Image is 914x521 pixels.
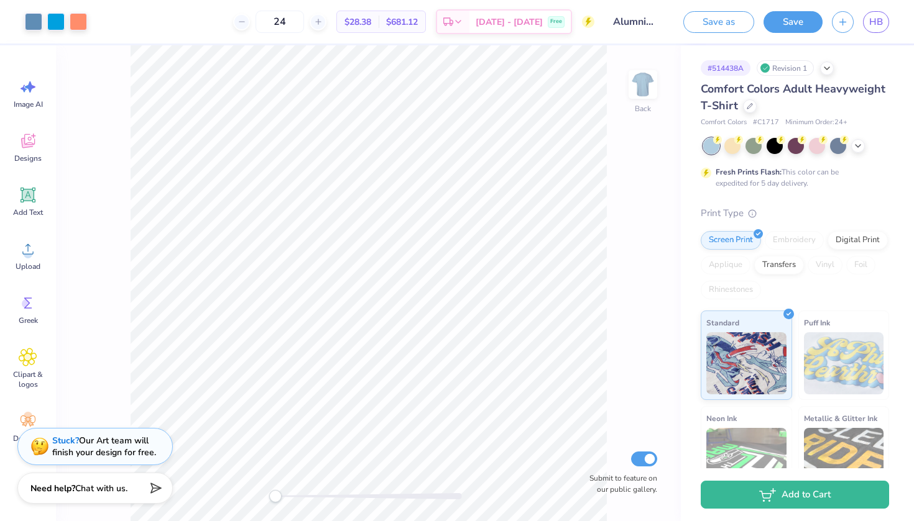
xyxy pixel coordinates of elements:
span: Neon Ink [706,412,737,425]
div: Print Type [701,206,889,220]
span: Clipart & logos [7,369,48,389]
span: [DATE] - [DATE] [476,16,543,29]
div: Our Art team will finish your design for free. [52,435,156,458]
button: Add to Cart [701,481,889,509]
span: $28.38 [344,16,371,29]
div: Vinyl [808,256,842,274]
input: Untitled Design [604,9,665,34]
div: Back [635,103,651,114]
span: Designs [14,153,42,163]
span: Add Text [13,207,43,217]
strong: Need help? [30,482,75,494]
span: Minimum Order: 24 + [785,117,847,128]
div: Revision 1 [757,60,814,76]
img: Standard [706,332,787,394]
div: Embroidery [765,231,824,250]
span: Greek [19,315,38,325]
div: Rhinestones [701,281,761,299]
div: This color can be expedited for 5 day delivery. [716,166,869,189]
span: # C1717 [753,117,779,128]
input: – – [256,11,304,33]
span: Free [550,17,562,26]
div: Accessibility label [269,490,282,502]
div: Digital Print [828,231,888,250]
img: Metallic & Glitter Ink [804,428,884,490]
img: Neon Ink [706,428,787,490]
div: Foil [846,256,875,274]
span: Metallic & Glitter Ink [804,412,877,425]
div: Applique [701,256,750,274]
button: Save [764,11,823,33]
span: Comfort Colors [701,117,747,128]
button: Save as [683,11,754,33]
strong: Fresh Prints Flash: [716,167,782,177]
label: Submit to feature on our public gallery. [583,473,657,495]
img: Back [630,72,655,97]
span: Standard [706,316,739,329]
span: Puff Ink [804,316,830,329]
span: Decorate [13,433,43,443]
div: Transfers [754,256,804,274]
div: Screen Print [701,231,761,250]
span: $681.12 [386,16,418,29]
img: Puff Ink [804,332,884,394]
a: HB [863,11,889,33]
span: Upload [16,261,40,271]
span: Comfort Colors Adult Heavyweight T-Shirt [701,81,885,113]
span: Chat with us. [75,482,127,494]
span: Image AI [14,99,43,109]
strong: Stuck? [52,435,79,446]
div: # 514438A [701,60,750,76]
span: HB [869,15,883,29]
